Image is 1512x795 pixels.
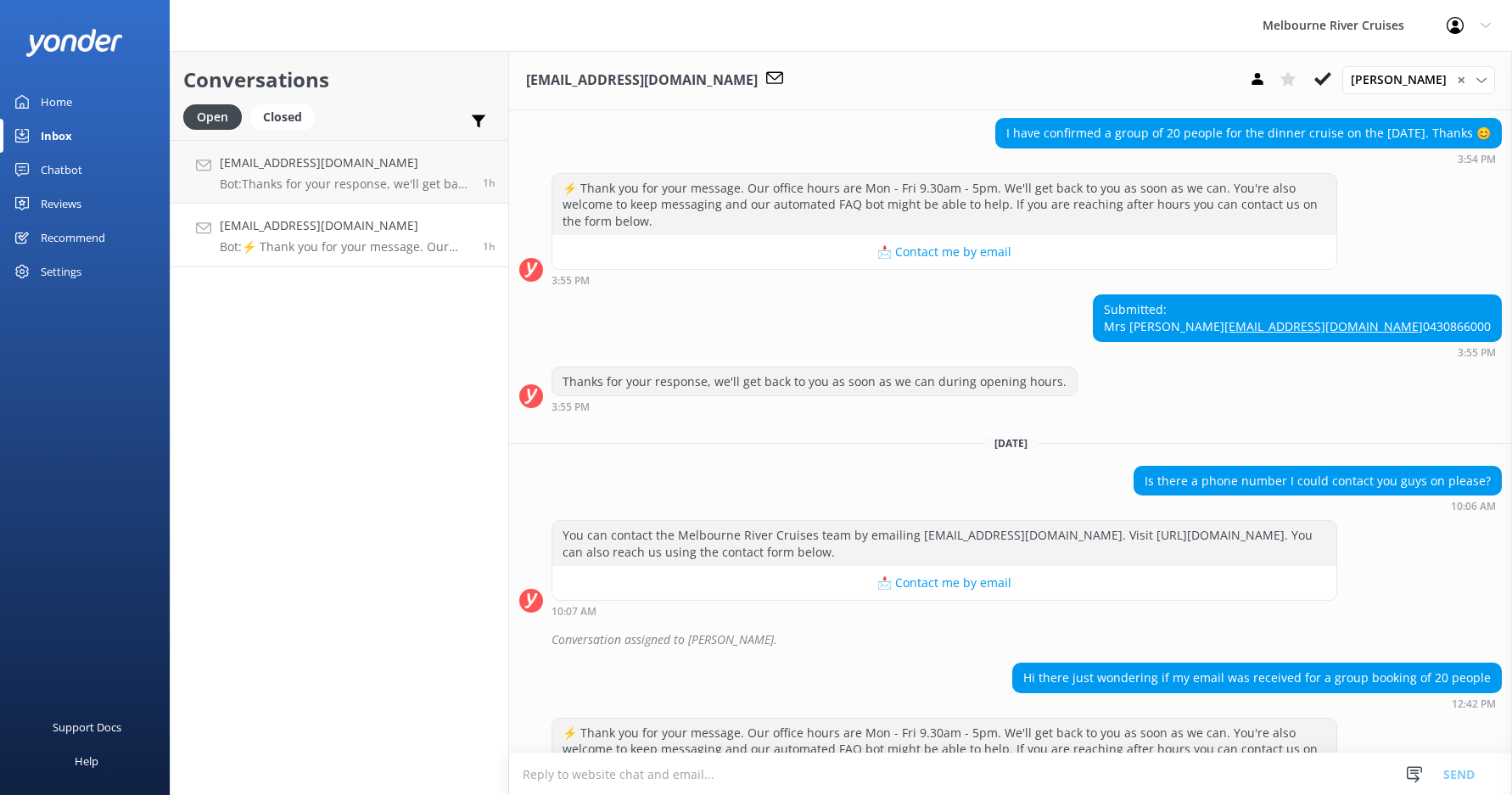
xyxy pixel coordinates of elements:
span: [PERSON_NAME] [1351,70,1457,89]
div: Aug 31 2025 03:55pm (UTC +10:00) Australia/Sydney [552,400,1078,412]
div: Home [41,85,72,119]
button: 📩 Contact me by email [552,235,1336,269]
div: Reviews [41,187,81,221]
div: Chatbot [41,153,82,187]
div: 2025-09-01T01:49:31.990 [519,625,1502,654]
p: Bot: Thanks for your response, we'll get back to you as soon as we can during opening hours. [220,176,470,192]
div: Submitted: Mrs [PERSON_NAME] 0430866000 [1094,295,1501,340]
h4: [EMAIL_ADDRESS][DOMAIN_NAME] [220,154,470,172]
div: Open [183,104,242,130]
div: Aug 31 2025 03:55pm (UTC +10:00) Australia/Sydney [552,274,1337,286]
strong: 3:55 PM [552,402,590,412]
div: ⚡ Thank you for your message. Our office hours are Mon - Fri 9.30am - 5pm. We'll get back to you ... [552,174,1336,236]
div: Help [75,744,98,778]
div: Sep 01 2025 10:06am (UTC +10:00) Australia/Sydney [1134,500,1502,512]
a: [EMAIL_ADDRESS][DOMAIN_NAME]Bot:Thanks for your response, we'll get back to you as soon as we can... [171,140,508,204]
div: ⚡ Thank you for your message. Our office hours are Mon - Fri 9.30am - 5pm. We'll get back to you ... [552,719,1336,781]
div: Assign User [1342,66,1495,93]
div: Recommend [41,221,105,255]
div: Hi there just wondering if my email was received for a group booking of 20 people [1013,663,1501,692]
strong: 3:55 PM [552,276,590,286]
div: I have confirmed a group of 20 people for the dinner cruise on the [DATE]. Thanks 😊 [996,119,1501,148]
strong: 3:54 PM [1458,154,1496,165]
span: Sep 01 2025 12:45pm (UTC +10:00) Australia/Sydney [483,176,496,190]
h3: [EMAIL_ADDRESS][DOMAIN_NAME] [526,70,758,92]
img: yonder-white-logo.png [25,29,123,57]
div: Aug 31 2025 03:54pm (UTC +10:00) Australia/Sydney [995,153,1502,165]
strong: 10:06 AM [1451,501,1496,512]
strong: 10:07 AM [552,607,596,617]
h4: [EMAIL_ADDRESS][DOMAIN_NAME] [220,216,470,235]
a: Closed [250,107,323,126]
div: Aug 31 2025 03:55pm (UTC +10:00) Australia/Sydney [1093,346,1502,358]
div: Sep 01 2025 10:07am (UTC +10:00) Australia/Sydney [552,605,1337,617]
div: Thanks for your response, we'll get back to you as soon as we can during opening hours. [552,367,1077,396]
a: [EMAIL_ADDRESS][DOMAIN_NAME] [1224,318,1423,334]
span: [DATE] [984,436,1038,451]
button: 📩 Contact me by email [552,566,1336,600]
h2: Conversations [183,64,496,96]
a: Open [183,107,250,126]
p: Bot: ⚡ Thank you for your message. Our office hours are Mon - Fri 9.30am - 5pm. We'll get back to... [220,239,470,255]
span: Sep 01 2025 12:42pm (UTC +10:00) Australia/Sydney [483,239,496,254]
div: Closed [250,104,315,130]
div: You can contact the Melbourne River Cruises team by emailing [EMAIL_ADDRESS][DOMAIN_NAME]. Visit ... [552,521,1336,566]
div: Conversation assigned to [PERSON_NAME]. [552,625,1502,654]
div: Support Docs [53,710,121,744]
div: Sep 01 2025 12:42pm (UTC +10:00) Australia/Sydney [1012,697,1502,709]
strong: 12:42 PM [1452,699,1496,709]
strong: 3:55 PM [1458,348,1496,358]
div: Settings [41,255,81,288]
span: ✕ [1457,72,1465,88]
div: Is there a phone number I could contact you guys on please? [1134,467,1501,495]
a: [EMAIL_ADDRESS][DOMAIN_NAME]Bot:⚡ Thank you for your message. Our office hours are Mon - Fri 9.30... [171,204,508,267]
div: Inbox [41,119,72,153]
